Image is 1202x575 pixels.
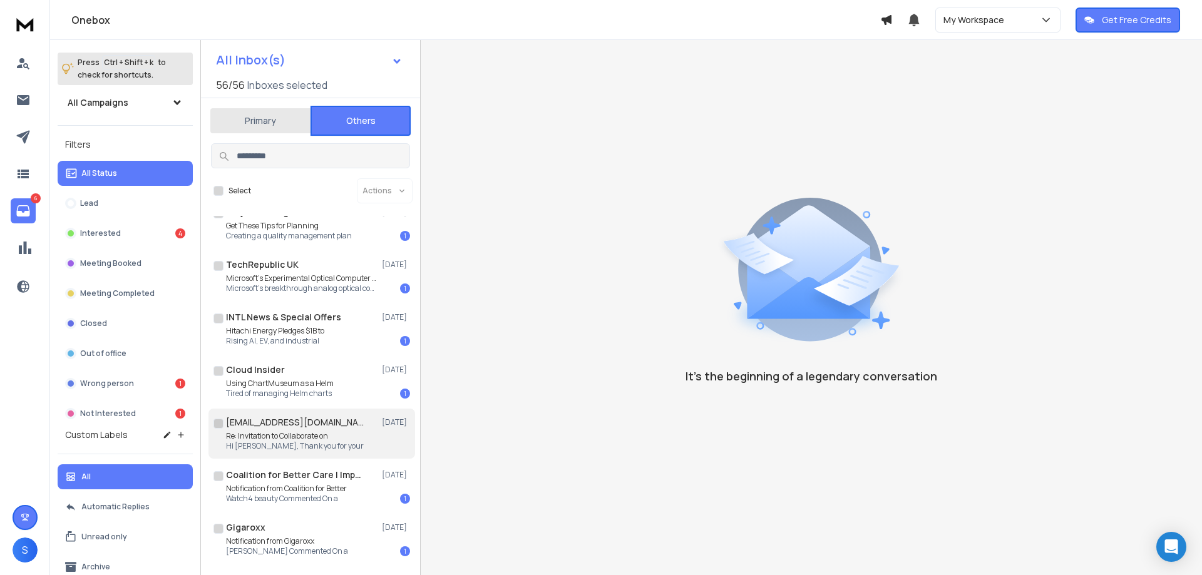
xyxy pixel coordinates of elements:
[400,389,410,399] div: 1
[102,55,155,69] span: Ctrl + Shift + k
[226,521,265,534] h1: Gigaroxx
[58,494,193,519] button: Automatic Replies
[226,441,364,451] p: Hi [PERSON_NAME], Thank you for your
[58,281,193,306] button: Meeting Completed
[80,379,134,389] p: Wrong person
[11,198,36,223] a: 6
[175,228,185,238] div: 4
[13,537,38,562] button: S
[216,54,285,66] h1: All Inbox(s)
[226,258,299,271] h1: TechRepublic UK
[382,260,410,270] p: [DATE]
[58,311,193,336] button: Closed
[58,464,193,489] button: All
[229,186,251,196] label: Select
[58,136,193,153] h3: Filters
[1156,532,1186,562] div: Open Intercom Messenger
[81,502,150,512] p: Automatic Replies
[58,191,193,216] button: Lead
[400,494,410,504] div: 1
[226,536,348,546] p: Notification from Gigaroxx
[226,311,341,323] h1: INTL News & Special Offers
[686,367,937,385] p: It’s the beginning of a legendary conversation
[80,228,121,238] p: Interested
[210,107,311,135] button: Primary
[58,221,193,246] button: Interested4
[58,341,193,366] button: Out of office
[311,106,411,136] button: Others
[80,409,136,419] p: Not Interested
[382,470,410,480] p: [DATE]
[226,364,285,376] h1: Cloud Insider
[206,48,413,73] button: All Inbox(s)
[1102,14,1171,26] p: Get Free Credits
[81,562,110,572] p: Archive
[226,221,352,231] p: Get These Tips for Planning
[58,524,193,549] button: Unread only
[71,13,880,28] h1: Onebox
[78,56,166,81] p: Press to check for shortcuts.
[400,231,410,241] div: 1
[226,336,324,346] p: Rising AI, EV, and industrial
[80,318,107,328] p: Closed
[226,283,376,293] p: Microsoft's breakthrough analog optical computer
[175,379,185,389] div: 1
[226,431,364,441] p: Re: Invitation to Collaborate on
[68,96,128,109] h1: All Campaigns
[65,429,128,441] h3: Custom Labels
[382,417,410,427] p: [DATE]
[80,349,126,359] p: Out of office
[58,161,193,186] button: All Status
[58,371,193,396] button: Wrong person1
[247,78,327,93] h3: Inboxes selected
[382,365,410,375] p: [DATE]
[13,13,38,36] img: logo
[81,168,117,178] p: All Status
[175,409,185,419] div: 1
[226,231,352,241] p: Creating a quality management plan
[80,198,98,208] p: Lead
[400,283,410,293] div: 1
[226,389,334,399] p: Tired of managing Helm charts
[216,78,245,93] span: 56 / 56
[81,472,91,482] p: All
[226,379,334,389] p: Using ChartMuseum as a Helm
[80,288,155,298] p: Meeting Completed
[226,494,347,504] p: Watch4 beauty Commented On a
[226,469,364,481] h1: Coalition for Better Care | Improving Long-Term Care
[226,416,364,429] h1: [EMAIL_ADDRESS][DOMAIN_NAME]
[58,251,193,276] button: Meeting Booked
[58,90,193,115] button: All Campaigns
[81,532,127,542] p: Unread only
[382,312,410,322] p: [DATE]
[400,546,410,556] div: 1
[80,258,141,268] p: Meeting Booked
[226,484,347,494] p: Notification from Coalition for Better
[382,522,410,532] p: [DATE]
[31,193,41,203] p: 6
[226,326,324,336] p: Hitachi Energy Pledges $1B to
[226,546,348,556] p: [PERSON_NAME] Commented On a
[58,401,193,426] button: Not Interested1
[400,336,410,346] div: 1
[226,273,376,283] p: Microsoft’s Experimental Optical Computer Could
[943,14,1009,26] p: My Workspace
[1076,8,1180,33] button: Get Free Credits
